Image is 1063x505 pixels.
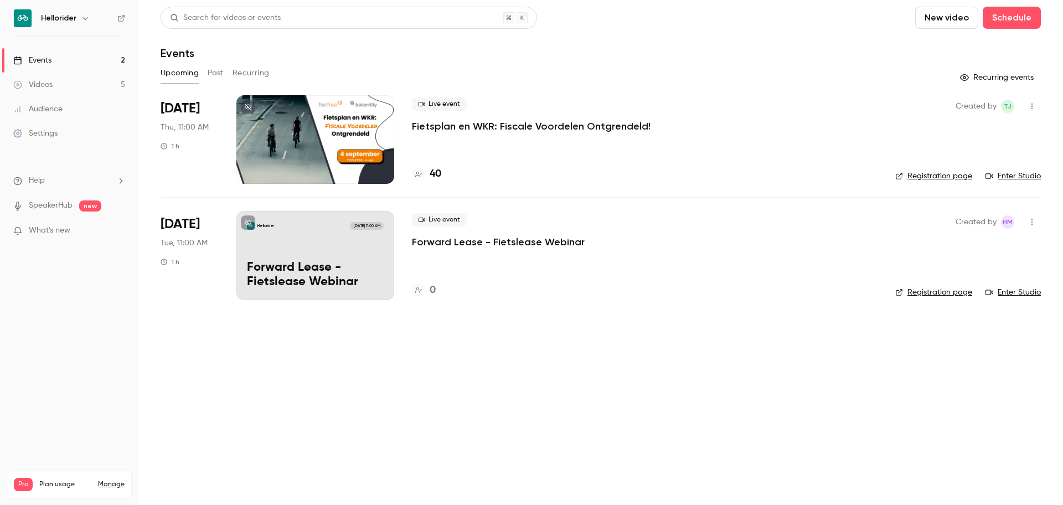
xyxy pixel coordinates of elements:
div: Search for videos or events [170,12,281,24]
div: Sep 4 Thu, 11:00 AM (Europe/Amsterdam) [161,95,219,184]
span: Heleen Mostert [1001,215,1014,229]
span: [DATE] [161,100,200,117]
span: Created by [956,215,997,229]
li: help-dropdown-opener [13,175,125,187]
button: New video [915,7,978,29]
div: 1 h [161,257,179,266]
span: [DATE] [161,215,200,233]
p: Forward Lease - Fietslease Webinar [247,261,384,290]
a: 0 [412,283,436,298]
a: Enter Studio [985,287,1041,298]
span: HM [1003,215,1013,229]
button: Upcoming [161,64,199,82]
span: Pro [14,478,33,491]
a: Forward Lease - Fietslease WebinarHellorider[DATE] 11:00 AMForward Lease - Fietslease Webinar [236,211,394,300]
span: What's new [29,225,70,236]
a: SpeakerHub [29,200,73,212]
span: Live event [412,97,467,111]
h4: 0 [430,283,436,298]
div: Sep 30 Tue, 11:00 AM (Europe/Amsterdam) [161,211,219,300]
h1: Events [161,47,194,60]
img: Hellorider [14,9,32,27]
a: Fietsplan en WKR: Fiscale Voordelen Ontgrendeld! [412,120,651,133]
span: TJ [1004,100,1012,113]
iframe: Noticeable Trigger [112,226,125,236]
span: Thu, 11:00 AM [161,122,209,133]
span: Help [29,175,45,187]
a: Forward Lease - Fietslease Webinar [412,235,585,249]
div: Settings [13,128,58,139]
a: Registration page [895,287,972,298]
a: 40 [412,167,441,182]
span: Plan usage [39,480,91,489]
span: [DATE] 11:00 AM [350,222,383,230]
button: Recurring events [955,69,1041,86]
button: Schedule [983,7,1041,29]
div: 1 h [161,142,179,151]
span: Live event [412,213,467,226]
h4: 40 [430,167,441,182]
button: Recurring [233,64,270,82]
span: Created by [956,100,997,113]
h6: Hellorider [41,13,76,24]
span: Toon Jongerius [1001,100,1014,113]
a: Manage [98,480,125,489]
div: Videos [13,79,53,90]
div: Audience [13,104,63,115]
p: Hellorider [257,223,275,229]
a: Enter Studio [985,171,1041,182]
span: Tue, 11:00 AM [161,238,208,249]
a: Registration page [895,171,972,182]
span: new [79,200,101,212]
div: Events [13,55,51,66]
button: Past [208,64,224,82]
